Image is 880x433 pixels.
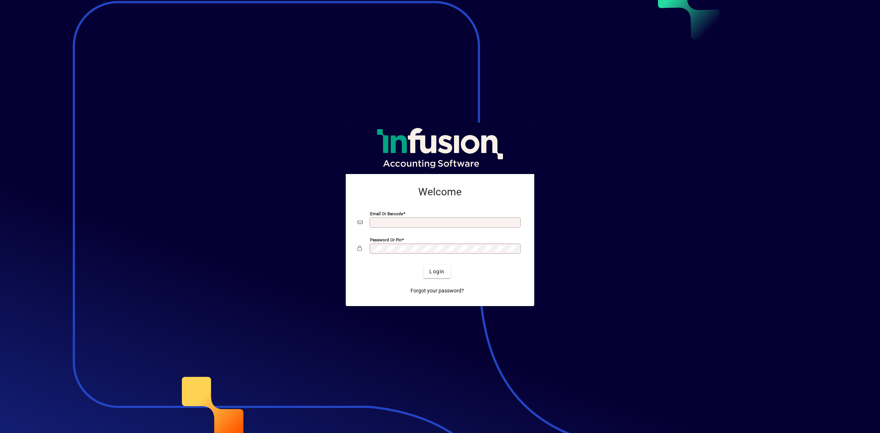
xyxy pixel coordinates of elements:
[411,287,464,295] span: Forgot your password?
[408,284,467,297] a: Forgot your password?
[423,265,450,278] button: Login
[370,211,403,216] mat-label: Email or Barcode
[370,237,402,242] mat-label: Password or Pin
[429,268,444,276] span: Login
[358,186,522,198] h2: Welcome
